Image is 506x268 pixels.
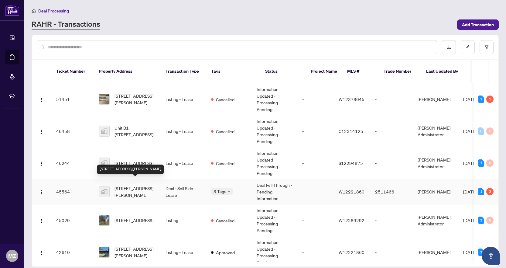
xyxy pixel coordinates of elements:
button: Logo [37,215,46,225]
td: 45564 [51,179,94,204]
td: Listing - Lease [161,147,206,179]
td: 2511466 [370,179,413,204]
div: 1 [478,249,484,256]
button: edit [461,40,475,54]
span: down [227,190,231,193]
th: Project Name [306,60,342,83]
button: Logo [37,158,46,168]
td: Information Updated - Processing Pending [252,147,297,179]
img: Logo [39,250,44,255]
div: 0 [486,159,494,167]
img: thumbnail-img [99,247,109,257]
span: [STREET_ADDRESS] [115,217,153,224]
span: Cancelled [216,128,234,135]
button: filter [480,40,494,54]
td: [PERSON_NAME] Administrator [413,115,458,147]
td: Listing - Lease [161,115,206,147]
button: download [442,40,456,54]
span: [DATE] [463,218,477,223]
img: Logo [39,161,44,166]
td: Listing [161,204,206,236]
td: Information Updated - Processing Pending [252,83,297,115]
span: Cancelled [216,160,234,167]
td: Information Updated - Processing Pending [252,204,297,236]
th: Ticket Number [51,60,94,83]
img: thumbnail-img [99,158,109,168]
button: Add Transaction [457,19,499,30]
span: W12221860 [339,189,364,194]
span: [DATE] [463,160,477,166]
span: Deal Processing [38,8,69,14]
span: edit [466,45,470,49]
span: Add Transaction [462,20,494,30]
img: thumbnail-img [99,126,109,136]
td: 45029 [51,204,94,236]
span: W12378645 [339,96,364,102]
img: thumbnail-img [99,215,109,225]
th: Last Updated By [421,60,467,83]
img: Logo [39,190,44,195]
span: Cancelled [216,217,234,224]
div: 1 [478,188,484,195]
div: [STREET_ADDRESS][PERSON_NAME] [97,165,164,174]
td: [PERSON_NAME] Administrator [413,147,458,179]
td: 51451 [51,83,94,115]
img: logo [5,5,19,16]
td: - [370,204,413,236]
td: - [297,147,334,179]
span: MZ [8,252,16,260]
span: S12294875 [339,160,363,166]
span: Cancelled [216,96,234,103]
img: Logo [39,97,44,102]
button: Logo [37,126,46,136]
button: Open asap [482,247,500,265]
td: - [297,115,334,147]
th: MLS # [342,60,379,83]
span: [STREET_ADDRESS][PERSON_NAME] [115,92,156,106]
span: W12289292 [339,218,364,223]
th: Transaction Type [161,60,206,83]
div: 1 [478,96,484,103]
div: 1 [486,96,494,103]
span: W12221860 [339,249,364,255]
td: - [297,83,334,115]
td: Deal Fell Through - Pending Information [252,179,297,204]
span: home [32,9,36,13]
span: C12314125 [339,128,363,134]
td: - [370,147,413,179]
span: [DATE] [463,128,477,134]
span: [DATE] [463,249,477,255]
span: 3 Tags [214,188,226,195]
th: Trade Number [379,60,421,83]
button: Logo [37,94,46,104]
div: 3 [486,188,494,195]
th: Property Address [94,60,161,83]
a: RAHR - Transactions [32,19,100,30]
div: 1 [478,217,484,224]
span: [STREET_ADDRESS][PERSON_NAME] [115,245,156,259]
span: [DATE] [463,96,477,102]
td: Deal - Sell Side Lease [161,179,206,204]
td: [PERSON_NAME] Administrator [413,204,458,236]
button: Logo [37,247,46,257]
td: Information Updated - Processing Pending [252,115,297,147]
td: 46458 [51,115,94,147]
span: Approved [216,249,235,256]
th: Status [260,60,306,83]
div: 1 [478,159,484,167]
td: - [297,179,334,204]
td: [PERSON_NAME] [413,83,458,115]
div: 0 [486,127,494,135]
span: [STREET_ADDRESS] [115,160,153,166]
img: Logo [39,129,44,134]
img: thumbnail-img [99,94,109,104]
td: - [297,204,334,236]
span: download [447,45,451,49]
div: 0 [486,217,494,224]
button: Logo [37,187,46,197]
span: Unit B1-[STREET_ADDRESS] [115,124,156,138]
td: - [370,115,413,147]
img: Logo [39,218,44,223]
span: filter [484,45,489,49]
th: Tags [206,60,260,83]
